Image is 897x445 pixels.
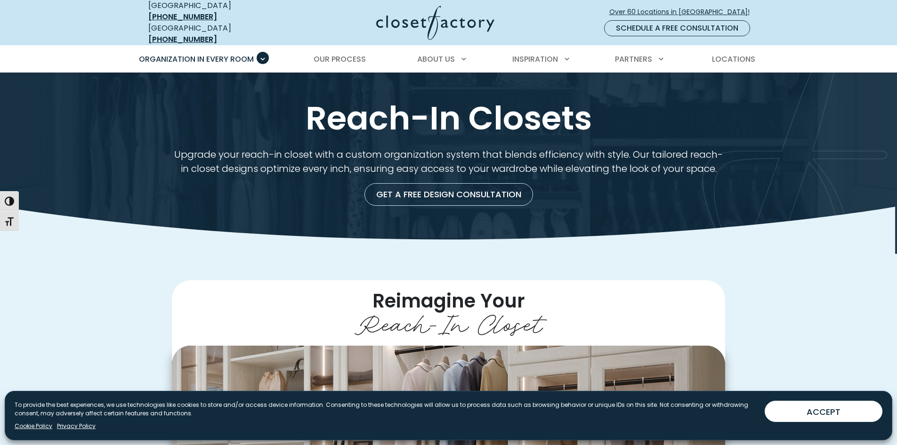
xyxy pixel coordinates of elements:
[512,54,558,65] span: Inspiration
[57,422,96,430] a: Privacy Policy
[712,54,755,65] span: Locations
[148,11,217,22] a: [PHONE_NUMBER]
[15,401,757,418] p: To provide the best experiences, we use technologies like cookies to store and/or access device i...
[15,422,52,430] a: Cookie Policy
[364,183,533,206] a: Get a Free Design Consultation
[615,54,652,65] span: Partners
[355,303,542,340] span: Reach-In Closet
[132,46,765,73] nav: Primary Menu
[314,54,366,65] span: Our Process
[604,20,750,36] a: Schedule a Free Consultation
[765,401,882,422] button: ACCEPT
[609,7,757,17] span: Over 60 Locations in [GEOGRAPHIC_DATA]!
[146,100,751,136] h1: Reach-In Closets
[148,23,285,45] div: [GEOGRAPHIC_DATA]
[139,54,254,65] span: Organization in Every Room
[148,34,217,45] a: [PHONE_NUMBER]
[372,288,525,314] span: Reimagine Your
[376,6,494,40] img: Closet Factory Logo
[609,4,758,20] a: Over 60 Locations in [GEOGRAPHIC_DATA]!
[417,54,455,65] span: About Us
[172,147,725,176] p: Upgrade your reach-in closet with a custom organization system that blends efficiency with style....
